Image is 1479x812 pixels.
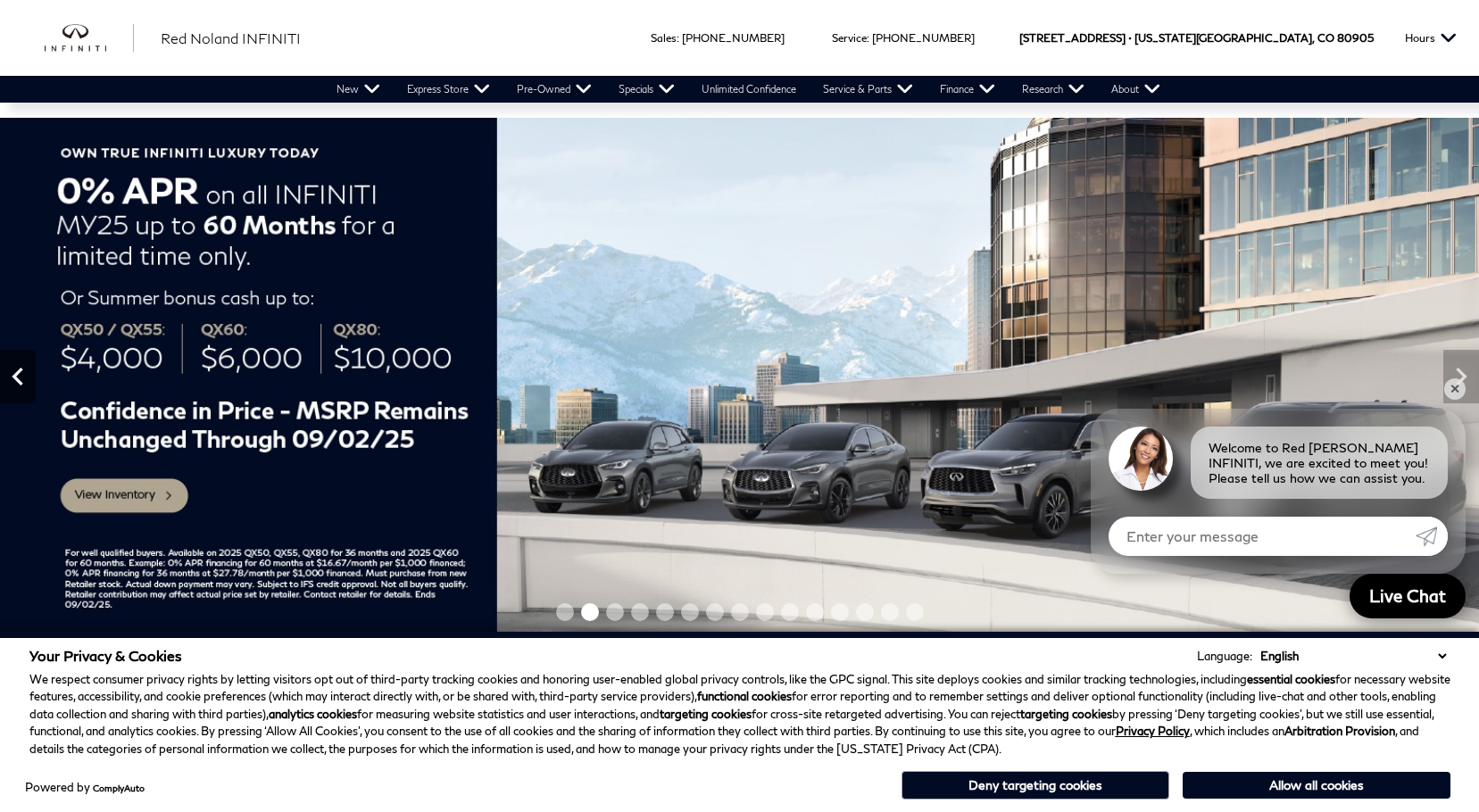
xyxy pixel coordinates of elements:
a: Submit [1416,517,1448,556]
img: Agent profile photo [1109,427,1173,491]
div: Language: [1197,650,1252,662]
strong: Arbitration Provision [1284,724,1395,738]
a: ComplyAuto [93,783,145,793]
span: Go to slide 4 [631,603,649,621]
a: Unlimited Confidence [688,76,810,103]
span: Go to slide 15 [906,603,924,621]
span: Live Chat [1360,584,1455,607]
strong: targeting cookies [1020,707,1112,721]
strong: essential cookies [1247,672,1335,686]
a: Research [1009,76,1098,103]
img: INFINITI [45,24,134,53]
span: Go to slide 8 [731,603,749,621]
span: Red Noland INFINITI [161,29,301,46]
a: About [1098,76,1174,103]
div: Welcome to Red [PERSON_NAME] INFINITI, we are excited to meet you! Please tell us how we can assi... [1191,427,1448,499]
span: Your Privacy & Cookies [29,647,182,664]
nav: Main Navigation [323,76,1174,103]
span: Go to slide 12 [831,603,849,621]
span: Go to slide 11 [806,603,824,621]
a: Finance [926,76,1009,103]
a: Live Chat [1350,574,1466,618]
a: infiniti [45,24,134,53]
a: [PHONE_NUMBER] [872,31,975,45]
span: Go to slide 5 [656,603,674,621]
a: [STREET_ADDRESS] • [US_STATE][GEOGRAPHIC_DATA], CO 80905 [1019,31,1374,45]
a: Service & Parts [810,76,926,103]
a: [PHONE_NUMBER] [682,31,785,45]
div: Next [1443,350,1479,403]
a: Pre-Owned [503,76,605,103]
strong: analytics cookies [269,707,357,721]
button: Deny targeting cookies [902,771,1169,800]
span: Go to slide 3 [606,603,624,621]
a: Red Noland INFINITI [161,28,301,49]
span: Sales [651,31,677,45]
span: Go to slide 14 [881,603,899,621]
span: Go to slide 9 [756,603,774,621]
p: We respect consumer privacy rights by letting visitors opt out of third-party tracking cookies an... [29,671,1450,758]
a: Specials [605,76,688,103]
span: Go to slide 13 [856,603,874,621]
strong: functional cookies [697,689,792,703]
a: Privacy Policy [1116,724,1190,738]
span: Service [832,31,867,45]
select: Language Select [1256,647,1450,665]
a: New [323,76,394,103]
div: Powered by [25,782,145,793]
a: Express Store [394,76,503,103]
span: Go to slide 7 [706,603,724,621]
span: Go to slide 10 [781,603,799,621]
button: Allow all cookies [1183,772,1450,799]
span: Go to slide 1 [556,603,574,621]
strong: targeting cookies [660,707,752,721]
span: : [677,31,679,45]
span: Go to slide 6 [681,603,699,621]
span: : [867,31,869,45]
span: Go to slide 2 [581,603,599,621]
input: Enter your message [1109,517,1416,556]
